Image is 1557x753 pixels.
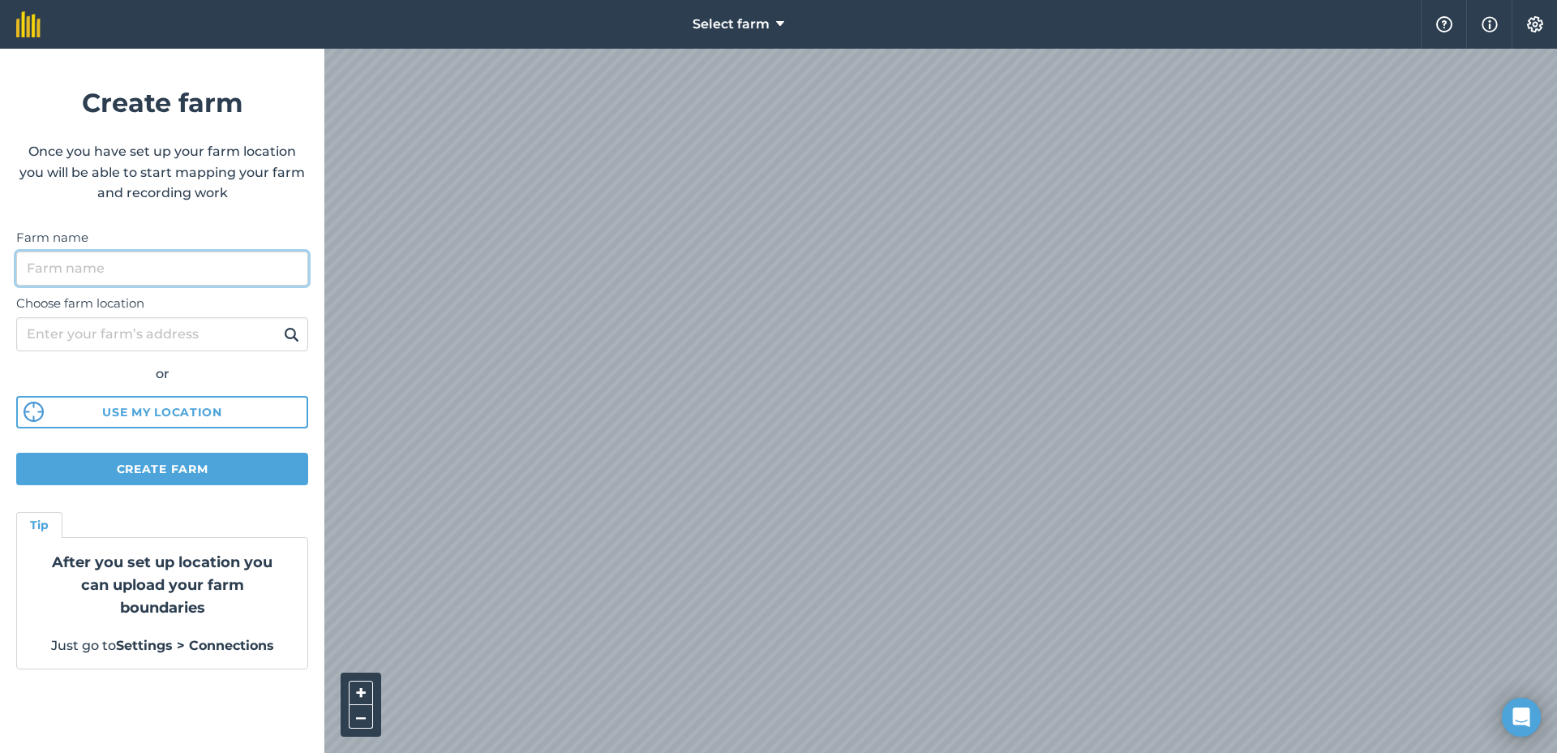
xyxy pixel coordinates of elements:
label: Farm name [16,228,308,247]
img: svg+xml;base64,PHN2ZyB4bWxucz0iaHR0cDovL3d3dy53My5vcmcvMjAwMC9zdmciIHdpZHRoPSIxOSIgaGVpZ2h0PSIyNC... [284,325,299,344]
input: Enter your farm’s address [16,317,308,351]
p: Just go to [36,635,288,656]
button: + [349,681,373,705]
strong: Settings > Connections [116,638,274,653]
img: A cog icon [1525,16,1545,32]
img: A question mark icon [1435,16,1454,32]
label: Choose farm location [16,294,308,313]
img: svg%3e [24,402,44,422]
img: fieldmargin Logo [16,11,41,37]
button: – [349,705,373,729]
input: Farm name [16,252,308,286]
span: Select farm [693,15,770,34]
img: svg+xml;base64,PHN2ZyB4bWxucz0iaHR0cDovL3d3dy53My5vcmcvMjAwMC9zdmciIHdpZHRoPSIxNyIgaGVpZ2h0PSIxNy... [1482,15,1498,34]
p: Once you have set up your farm location you will be able to start mapping your farm and recording... [16,141,308,204]
div: Open Intercom Messenger [1502,698,1541,737]
button: Create farm [16,453,308,485]
strong: After you set up location you can upload your farm boundaries [52,553,272,617]
button: Use my location [16,396,308,428]
h4: Tip [30,516,49,534]
h1: Create farm [16,82,308,123]
div: or [16,364,308,385]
